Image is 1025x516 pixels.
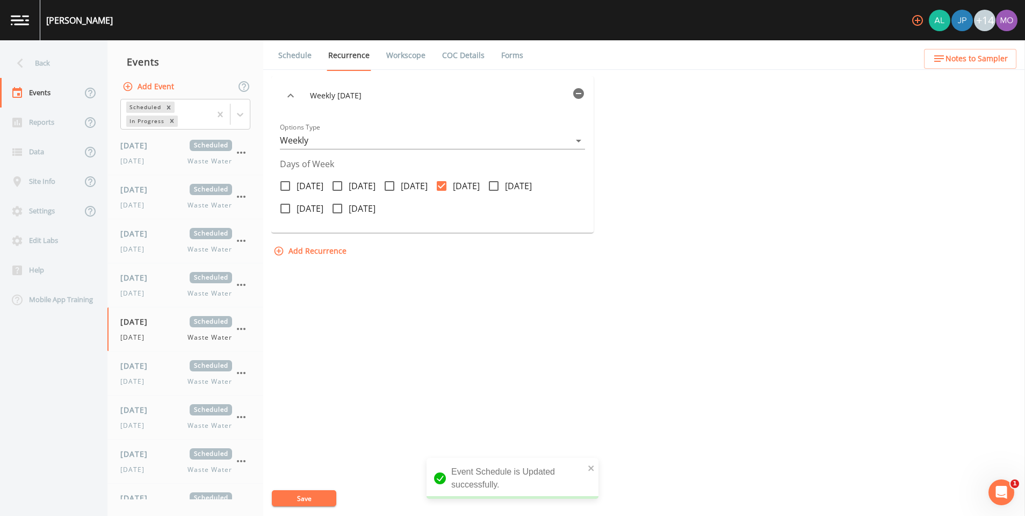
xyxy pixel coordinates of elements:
[120,140,155,151] span: [DATE]
[190,140,232,151] span: Scheduled
[951,10,973,31] div: jphillips@inframark.com
[107,396,263,440] a: [DATE]Scheduled[DATE]Waste Water
[280,158,585,170] legend: Days of Week
[120,421,151,431] span: [DATE]
[929,10,950,31] img: ab5bdaa6834902a6458e7acb4093b11c
[120,404,155,415] span: [DATE]
[272,490,336,506] button: Save
[120,245,151,254] span: [DATE]
[120,272,155,283] span: [DATE]
[349,180,376,192] span: [DATE]
[401,180,428,192] span: [DATE]
[126,102,163,113] div: Scheduled
[568,83,589,104] button: Delete recurrence
[120,77,178,97] button: Add Event
[427,458,598,499] div: Event Schedule is Updated successfully.
[126,116,166,127] div: In Progress
[945,52,1008,66] span: Notes to Sampler
[190,228,232,239] span: Scheduled
[505,180,532,192] span: [DATE]
[951,10,973,31] img: bf571bbc19c7eab584a26b70727ef01c
[107,48,263,75] div: Events
[187,200,232,210] span: Waste Water
[107,219,263,263] a: [DATE]Scheduled[DATE]Waste Water
[310,90,568,101] span: Weekly [DATE]
[163,102,175,113] div: Remove Scheduled
[441,40,486,70] a: COC Details
[996,10,1017,31] img: e5df77a8b646eb52ef3ad048c1c29e95
[11,15,29,25] img: logo
[297,180,323,192] span: [DATE]
[187,377,232,386] span: Waste Water
[120,492,155,504] span: [DATE]
[120,333,151,342] span: [DATE]
[120,465,151,475] span: [DATE]
[190,272,232,283] span: Scheduled
[190,184,232,195] span: Scheduled
[280,132,585,149] div: Weekly
[924,49,1016,69] button: Notes to Sampler
[453,180,480,192] span: [DATE]
[974,10,995,31] div: +14
[190,360,232,371] span: Scheduled
[107,307,263,352] a: [DATE]Scheduled[DATE]Waste Water
[107,175,263,219] a: [DATE]Scheduled[DATE]Waste Water
[280,123,320,132] label: Options Type
[385,40,427,70] a: Workscope
[120,289,151,298] span: [DATE]
[187,245,232,254] span: Waste Water
[190,492,232,504] span: Scheduled
[120,448,155,460] span: [DATE]
[1010,479,1019,488] span: 1
[120,200,151,210] span: [DATE]
[297,202,323,215] span: [DATE]
[187,421,232,431] span: Waste Water
[107,131,263,175] a: [DATE]Scheduled[DATE]Waste Water
[277,40,313,70] a: Schedule
[107,352,263,396] a: [DATE]Scheduled[DATE]Waste Water
[190,404,232,415] span: Scheduled
[187,333,232,342] span: Waste Water
[120,316,155,327] span: [DATE]
[271,241,351,261] button: Add Recurrence
[120,184,155,195] span: [DATE]
[190,448,232,460] span: Scheduled
[928,10,951,31] div: alexandria.coffman@inframark.com
[187,465,232,475] span: Waste Water
[190,316,232,327] span: Scheduled
[120,156,151,166] span: [DATE]
[46,14,113,27] div: [PERSON_NAME]
[107,440,263,484] a: [DATE]Scheduled[DATE]Waste Water
[349,202,376,215] span: [DATE]
[187,156,232,166] span: Waste Water
[327,40,371,71] a: Recurrence
[120,228,155,239] span: [DATE]
[107,263,263,307] a: [DATE]Scheduled[DATE]Waste Water
[166,116,178,127] div: Remove In Progress
[120,377,151,386] span: [DATE]
[187,289,232,298] span: Waste Water
[120,360,155,371] span: [DATE]
[588,461,595,474] button: close
[500,40,525,70] a: Forms
[988,479,1014,505] iframe: Intercom live chat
